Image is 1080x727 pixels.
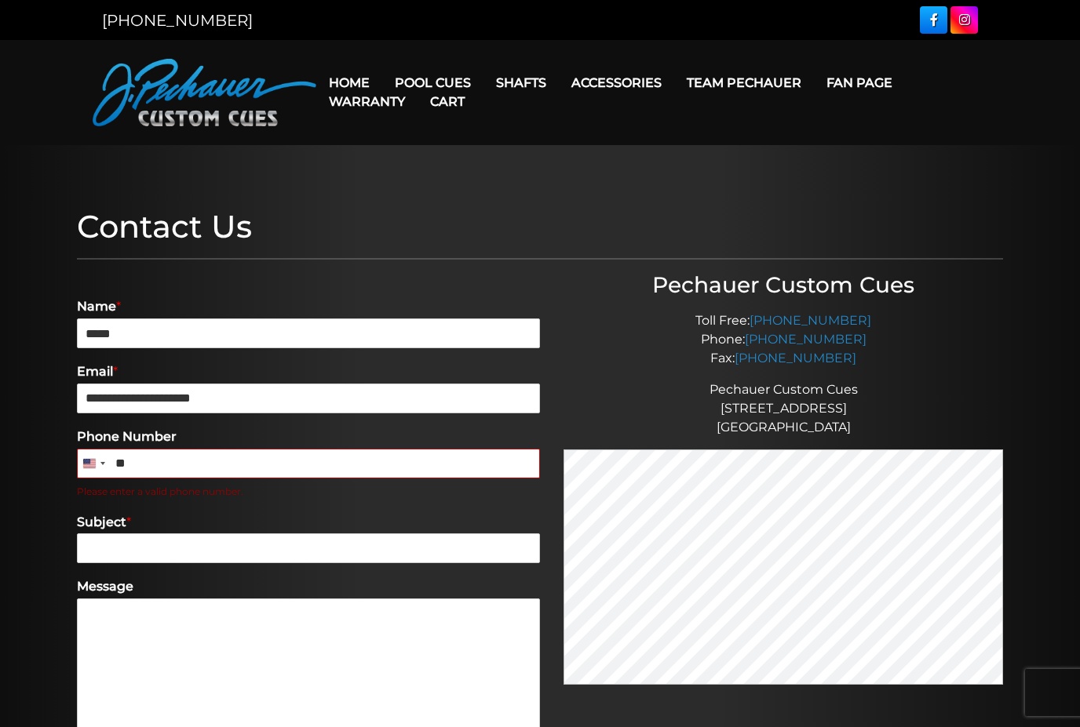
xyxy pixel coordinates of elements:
[814,63,905,103] a: Fan Page
[559,63,674,103] a: Accessories
[77,429,540,445] label: Phone Number
[316,63,382,103] a: Home
[750,313,871,328] a: [PHONE_NUMBER]
[77,299,540,315] label: Name
[77,485,540,499] label: Please enter a valid phone number.
[382,63,483,103] a: Pool Cues
[102,11,253,30] a: [PHONE_NUMBER]
[674,63,814,103] a: Team Pechauer
[745,332,867,347] a: [PHONE_NUMBER]
[77,579,540,595] label: Message
[93,59,316,126] img: Pechauer Custom Cues
[483,63,559,103] a: Shafts
[564,311,1003,368] p: Toll Free: Phone: Fax:
[77,514,540,531] label: Subject
[77,449,110,478] button: Selected country
[77,208,1003,245] h1: Contact Us
[77,364,540,380] label: Email
[564,380,1003,437] p: Pechauer Custom Cues [STREET_ADDRESS] [GEOGRAPHIC_DATA]
[77,449,540,478] input: Phone Number
[418,82,477,122] a: Cart
[564,272,1003,299] h3: Pechauer Custom Cues
[316,82,418,122] a: Warranty
[735,351,856,365] a: [PHONE_NUMBER]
